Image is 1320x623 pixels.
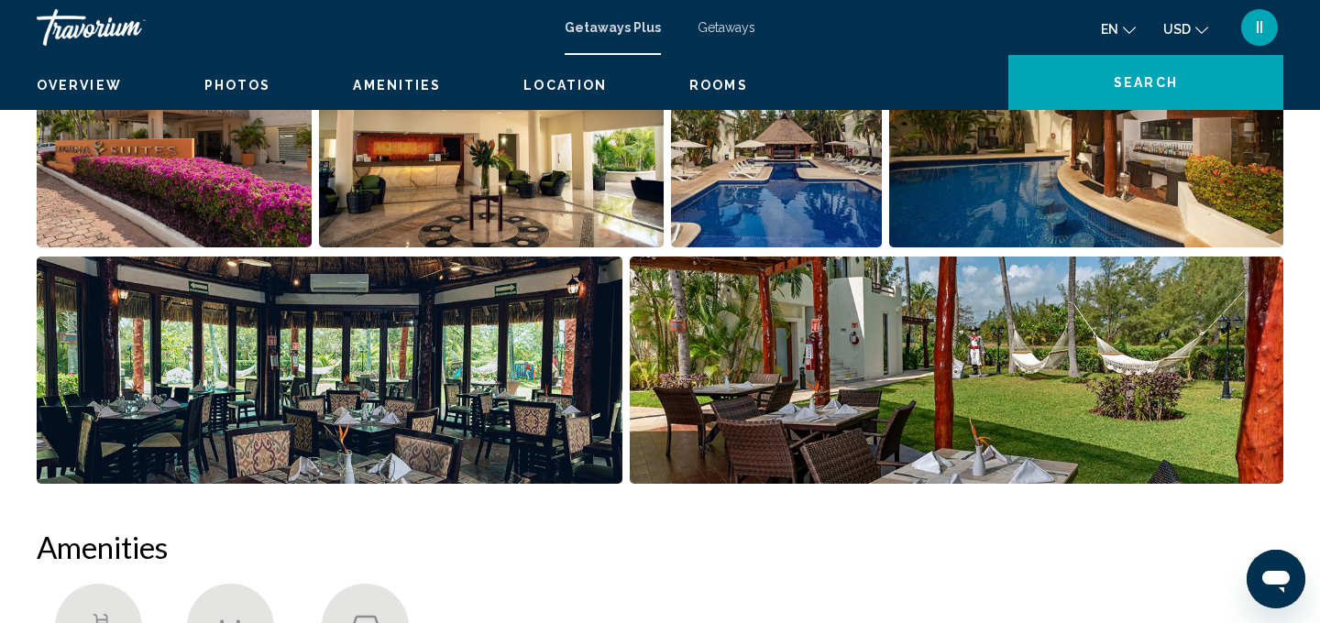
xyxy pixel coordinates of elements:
[1101,22,1118,37] span: en
[1101,16,1136,42] button: Change language
[1256,18,1263,37] span: II
[37,529,1283,565] h2: Amenities
[1163,22,1191,37] span: USD
[1163,16,1208,42] button: Change currency
[319,19,663,248] button: Open full-screen image slider
[37,256,622,485] button: Open full-screen image slider
[37,19,312,248] button: Open full-screen image slider
[37,77,122,93] button: Overview
[565,20,661,35] a: Getaways Plus
[689,78,748,93] span: Rooms
[523,78,607,93] span: Location
[1114,76,1178,91] span: Search
[1008,55,1283,110] button: Search
[1236,8,1283,47] button: User Menu
[523,77,607,93] button: Location
[671,19,882,248] button: Open full-screen image slider
[1247,550,1305,608] iframe: Кнопка запуска окна обмена сообщениями
[204,78,271,93] span: Photos
[889,19,1283,248] button: Open full-screen image slider
[353,78,441,93] span: Amenities
[689,77,748,93] button: Rooms
[698,20,755,35] a: Getaways
[630,256,1284,485] button: Open full-screen image slider
[37,9,546,46] a: Travorium
[37,78,122,93] span: Overview
[353,77,441,93] button: Amenities
[204,77,271,93] button: Photos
